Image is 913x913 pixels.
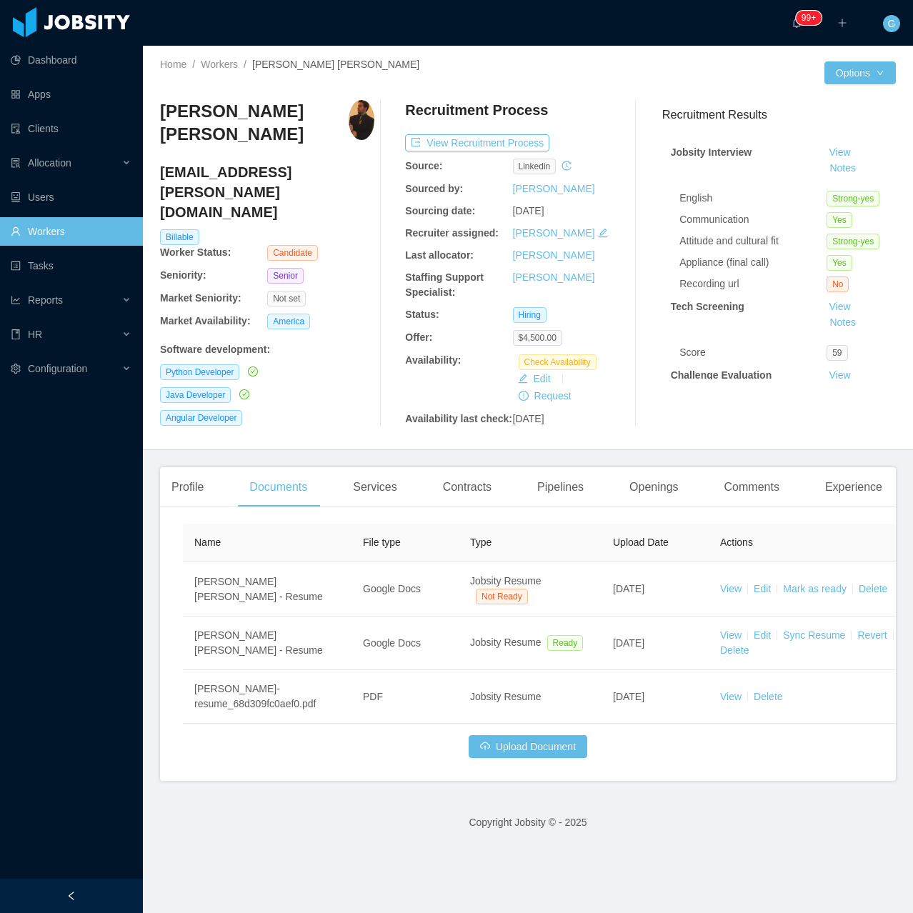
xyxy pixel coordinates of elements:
[476,589,528,604] span: Not Ready
[160,100,349,146] h3: [PERSON_NAME] [PERSON_NAME]
[547,635,584,651] span: Ready
[827,191,879,206] span: Strong-yes
[513,271,595,283] a: [PERSON_NAME]
[754,629,771,641] a: Edit
[267,268,304,284] span: Senior
[248,366,258,376] i: icon: check-circle
[405,354,461,366] b: Availability:
[470,537,492,548] span: Type
[720,691,742,702] a: View
[363,537,401,548] span: File type
[662,106,896,124] h3: Recruitment Results
[470,575,542,587] span: Jobsity Resume
[824,146,855,158] a: View
[720,537,753,548] span: Actions
[351,617,459,670] td: Google Docs
[470,637,542,648] span: Jobsity Resume
[28,157,71,169] span: Allocation
[720,583,742,594] a: View
[11,80,131,109] a: icon: appstoreApps
[236,389,249,400] a: icon: check-circle
[351,670,459,724] td: PDF
[513,159,557,174] span: linkedin
[888,15,896,32] span: G
[160,246,231,258] b: Worker Status:
[192,59,195,70] span: /
[857,629,887,641] a: Revert
[679,345,827,360] div: Score
[470,691,542,702] span: Jobsity Resume
[720,644,749,656] a: Delete
[513,227,595,239] a: [PERSON_NAME]
[618,467,690,507] div: Openings
[11,46,131,74] a: icon: pie-chartDashboard
[827,276,849,292] span: No
[405,100,548,120] h4: Recruitment Process
[160,410,242,426] span: Angular Developer
[513,387,577,404] button: icon: exclamation-circleRequest
[720,629,742,641] a: View
[513,205,544,216] span: [DATE]
[11,217,131,246] a: icon: userWorkers
[796,11,822,25] sup: 239
[405,134,549,151] button: icon: exportView Recruitment Process
[267,245,318,261] span: Candidate
[183,562,351,617] td: [PERSON_NAME] [PERSON_NAME] - Resume
[252,59,419,70] span: [PERSON_NAME] [PERSON_NAME]
[183,617,351,670] td: [PERSON_NAME] [PERSON_NAME] - Resume
[824,369,855,381] a: View
[512,370,557,387] button: icon: editEdit
[431,467,503,507] div: Contracts
[671,369,772,381] strong: Challenge Evaluation
[754,691,782,702] a: Delete
[814,467,894,507] div: Experience
[349,100,374,140] img: 8b8dc54d-342a-493a-aa26-cc026458685f_672160e2e2aec-400w.png
[713,467,791,507] div: Comments
[679,276,827,291] div: Recording url
[143,798,913,847] footer: Copyright Jobsity © - 2025
[859,583,887,594] a: Delete
[671,301,744,312] strong: Tech Screening
[679,212,827,227] div: Communication
[245,366,258,377] a: icon: check-circle
[405,309,439,320] b: Status:
[783,583,847,594] a: Mark as ready
[11,329,21,339] i: icon: book
[28,363,87,374] span: Configuration
[11,251,131,280] a: icon: profileTasks
[405,205,475,216] b: Sourcing date:
[183,670,351,724] td: [PERSON_NAME]-resume_68d309fc0aef0.pdf
[513,413,544,424] span: [DATE]
[613,637,644,649] span: [DATE]
[267,314,310,329] span: America
[469,735,587,758] button: icon: cloud-uploadUpload Document
[827,255,852,271] span: Yes
[513,249,595,261] a: [PERSON_NAME]
[792,18,802,28] i: icon: bell
[405,249,474,261] b: Last allocator:
[827,345,847,361] span: 59
[526,467,595,507] div: Pipelines
[11,158,21,168] i: icon: solution
[11,114,131,143] a: icon: auditClients
[11,295,21,305] i: icon: line-chart
[160,364,239,380] span: Python Developer
[837,18,847,28] i: icon: plus
[405,160,442,171] b: Source:
[671,146,752,158] strong: Jobsity Interview
[351,562,459,617] td: Google Docs
[244,59,246,70] span: /
[267,291,306,306] span: Not set
[824,160,862,177] button: Notes
[754,583,771,594] a: Edit
[824,314,862,331] button: Notes
[613,691,644,702] span: [DATE]
[513,183,595,194] a: [PERSON_NAME]
[28,329,42,340] span: HR
[239,389,249,399] i: icon: check-circle
[824,61,896,84] button: Optionsicon: down
[160,292,241,304] b: Market Seniority:
[613,583,644,594] span: [DATE]
[613,537,669,548] span: Upload Date
[827,212,852,228] span: Yes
